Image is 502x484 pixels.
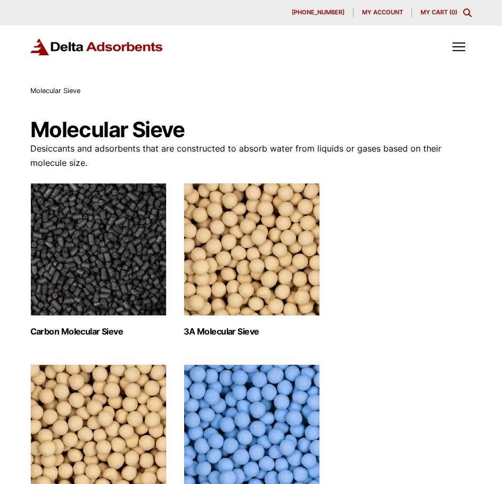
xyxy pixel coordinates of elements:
img: Carbon Molecular Sieve [30,183,167,316]
a: My Cart (0) [421,9,457,16]
span: 0 [451,9,455,16]
img: 3A Molecular Sieve [184,183,320,316]
p: Desiccants and adsorbents that are constructed to absorb water from liquids or gases based on the... [30,141,472,170]
span: [PHONE_NUMBER] [292,10,344,15]
h2: Carbon Molecular Sieve [30,327,167,337]
a: My account [353,9,412,17]
a: Visit product category Carbon Molecular Sieve [30,183,167,337]
img: Delta Adsorbents [30,38,163,56]
a: Visit product category 3A Molecular Sieve [184,183,320,337]
h2: 3A Molecular Sieve [184,327,320,337]
a: [PHONE_NUMBER] [283,9,353,17]
span: My account [362,10,403,15]
div: Toggle Modal Content [463,9,472,17]
div: Toggle Off Canvas Content [446,34,472,60]
span: Molecular Sieve [30,87,80,95]
h1: Molecular Sieve [30,118,472,141]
